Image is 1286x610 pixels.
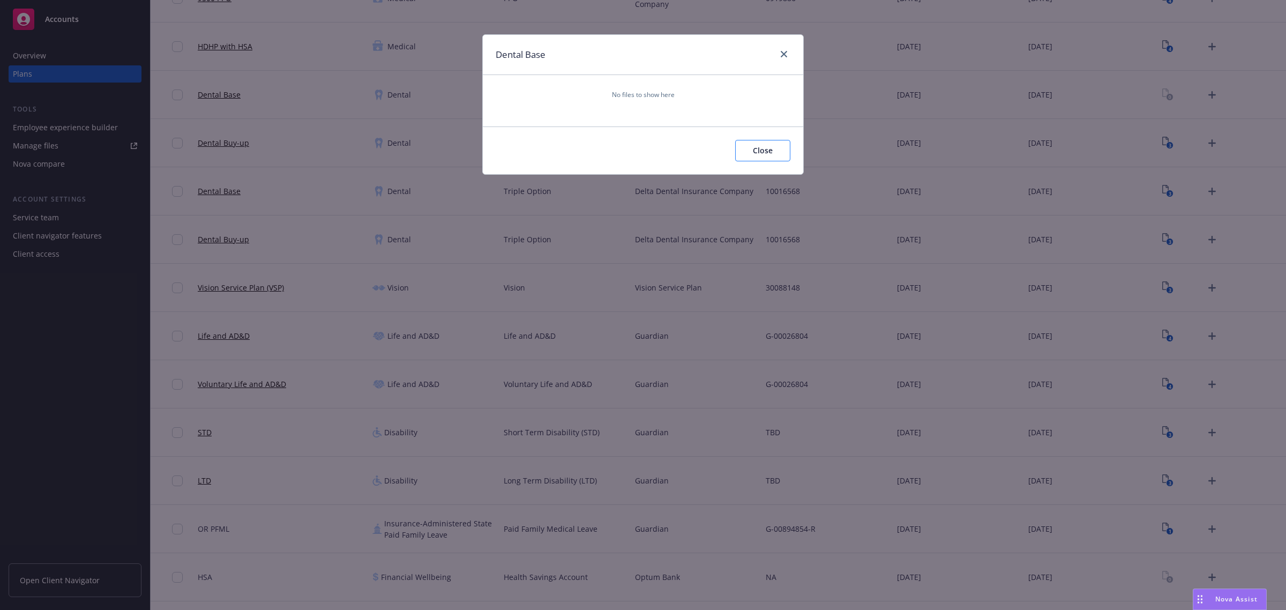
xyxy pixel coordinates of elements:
div: Drag to move [1193,589,1207,609]
a: close [777,48,790,61]
button: Nova Assist [1193,589,1267,610]
span: No files to show here [612,90,675,100]
h1: Dental Base [496,48,545,62]
span: Nova Assist [1215,594,1258,604]
button: Close [735,140,790,161]
span: Close [753,145,773,155]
